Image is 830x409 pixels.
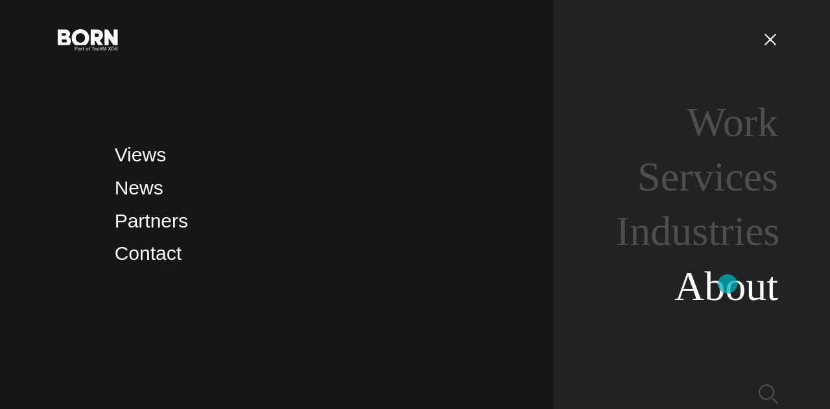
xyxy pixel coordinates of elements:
a: About [674,263,778,309]
button: Open [755,25,786,53]
a: News [115,177,163,198]
a: Work [687,99,778,145]
a: Contact [115,242,182,264]
a: Industries [616,208,780,254]
a: Partners [115,210,188,231]
a: Services [637,154,778,200]
a: Views [115,144,166,165]
img: Search [759,384,778,404]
